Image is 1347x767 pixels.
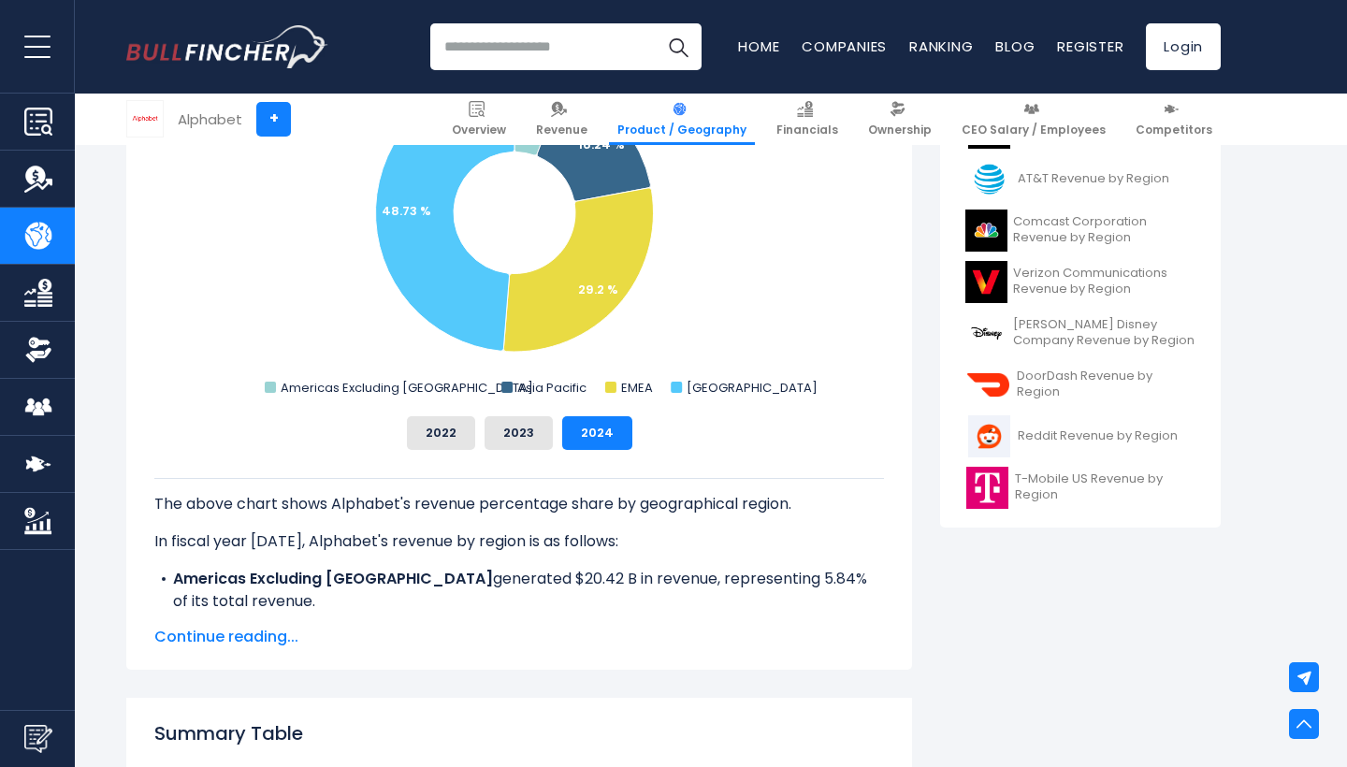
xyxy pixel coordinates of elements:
[776,123,838,137] span: Financials
[954,256,1207,308] a: Verizon Communications Revenue by Region
[768,94,847,145] a: Financials
[621,379,653,397] text: EMEA
[965,312,1007,355] img: DIS logo
[868,123,932,137] span: Ownership
[281,379,533,397] text: Americas Excluding [GEOGRAPHIC_DATA]
[536,123,587,137] span: Revenue
[154,719,884,747] h2: Summary Table
[578,281,618,298] text: 29.2 %
[655,23,702,70] button: Search
[738,36,779,56] a: Home
[1017,369,1195,400] span: DoorDash Revenue by Region
[24,336,52,364] img: Ownership
[578,136,625,153] text: 16.24 %
[382,202,431,220] text: 48.73 %
[965,210,1007,252] img: CMCSA logo
[528,94,596,145] a: Revenue
[965,467,1009,509] img: TMUS logo
[1136,123,1212,137] span: Competitors
[173,613,262,634] b: Asia Pacific
[126,25,328,68] img: Bullfincher logo
[965,364,1011,406] img: DASH logo
[154,493,884,515] p: The above chart shows Alphabet's revenue percentage share by geographical region.
[954,359,1207,411] a: DoorDash Revenue by Region
[485,416,553,450] button: 2023
[1057,36,1123,56] a: Register
[452,123,506,137] span: Overview
[173,568,493,589] b: Americas Excluding [GEOGRAPHIC_DATA]
[1018,171,1169,187] span: AT&T Revenue by Region
[178,109,242,130] div: Alphabet
[954,205,1207,256] a: Comcast Corporation Revenue by Region
[965,415,1012,457] img: RDDT logo
[860,94,940,145] a: Ownership
[954,411,1207,462] a: Reddit Revenue by Region
[407,416,475,450] button: 2022
[965,158,1012,200] img: T logo
[256,102,291,137] a: +
[154,530,884,553] p: In fiscal year [DATE], Alphabet's revenue by region is as follows:
[1013,214,1195,246] span: Comcast Corporation Revenue by Region
[1127,94,1221,145] a: Competitors
[154,568,884,613] li: generated $20.42 B in revenue, representing 5.84% of its total revenue.
[954,462,1207,514] a: T-Mobile US Revenue by Region
[443,94,514,145] a: Overview
[802,36,887,56] a: Companies
[1018,428,1178,444] span: Reddit Revenue by Region
[954,153,1207,205] a: AT&T Revenue by Region
[609,94,755,145] a: Product / Geography
[617,123,746,137] span: Product / Geography
[687,379,818,397] text: [GEOGRAPHIC_DATA]
[909,36,973,56] a: Ranking
[995,36,1035,56] a: Blog
[126,25,327,68] a: Go to homepage
[954,308,1207,359] a: [PERSON_NAME] Disney Company Revenue by Region
[562,416,632,450] button: 2024
[962,123,1106,137] span: CEO Salary / Employees
[953,94,1114,145] a: CEO Salary / Employees
[1015,471,1195,503] span: T-Mobile US Revenue by Region
[154,27,884,401] svg: Alphabet's Revenue Share by Region
[517,379,587,397] text: Asia Pacific
[154,626,884,648] span: Continue reading...
[154,613,884,635] li: generated $56.82 B in revenue, representing 16.24% of its total revenue.
[1013,317,1195,349] span: [PERSON_NAME] Disney Company Revenue by Region
[965,261,1007,303] img: VZ logo
[1013,266,1195,297] span: Verizon Communications Revenue by Region
[1146,23,1221,70] a: Login
[127,101,163,137] img: GOOGL logo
